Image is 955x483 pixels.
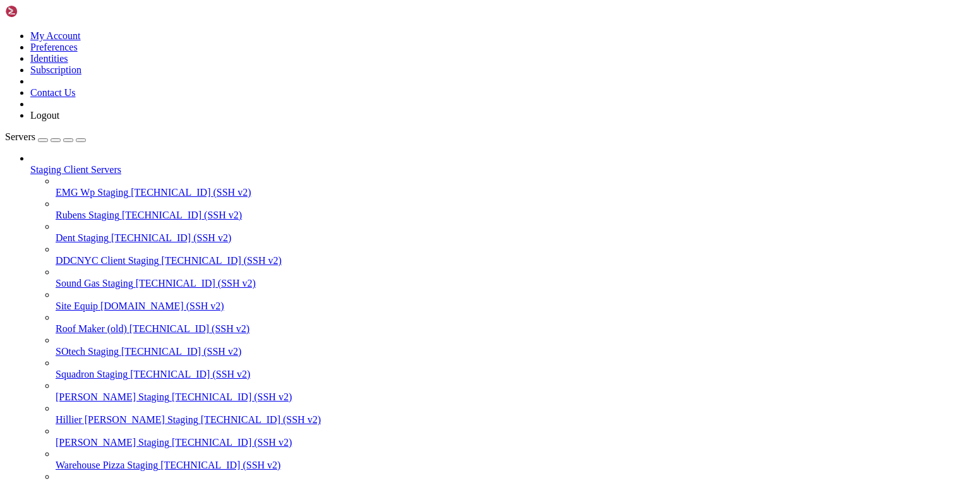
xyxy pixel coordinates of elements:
[56,278,133,289] span: Sound Gas Staging
[30,42,78,52] a: Preferences
[56,210,950,221] a: Rubens Staging [TECHNICAL_ID] (SSH v2)
[56,221,950,244] li: Dent Staging [TECHNICAL_ID] (SSH v2)
[100,301,224,311] span: [DOMAIN_NAME] (SSH v2)
[131,187,251,198] span: [TECHNICAL_ID] (SSH v2)
[56,278,950,289] a: Sound Gas Staging [TECHNICAL_ID] (SSH v2)
[56,301,950,312] a: Site Equip [DOMAIN_NAME] (SSH v2)
[121,346,241,357] span: [TECHNICAL_ID] (SSH v2)
[122,210,242,220] span: [TECHNICAL_ID] (SSH v2)
[30,53,68,64] a: Identities
[56,357,950,380] li: Squadron Staging [TECHNICAL_ID] (SSH v2)
[56,437,950,448] a: [PERSON_NAME] Staging [TECHNICAL_ID] (SSH v2)
[172,391,292,402] span: [TECHNICAL_ID] (SSH v2)
[56,437,169,448] span: [PERSON_NAME] Staging
[56,187,128,198] span: EMG Wp Staging
[56,210,119,220] span: Rubens Staging
[56,448,950,471] li: Warehouse Pizza Staging [TECHNICAL_ID] (SSH v2)
[56,369,128,379] span: Squadron Staging
[201,414,321,425] span: [TECHNICAL_ID] (SSH v2)
[30,110,59,121] a: Logout
[56,255,950,266] a: DDCNYC Client Staging [TECHNICAL_ID] (SSH v2)
[56,346,119,357] span: SOtech Staging
[56,460,158,470] span: Warehouse Pizza Staging
[56,414,950,426] a: Hillier [PERSON_NAME] Staging [TECHNICAL_ID] (SSH v2)
[129,323,249,334] span: [TECHNICAL_ID] (SSH v2)
[30,164,121,175] span: Staging Client Servers
[56,414,198,425] span: Hillier [PERSON_NAME] Staging
[56,346,950,357] a: SOtech Staging [TECHNICAL_ID] (SSH v2)
[56,198,950,221] li: Rubens Staging [TECHNICAL_ID] (SSH v2)
[160,460,280,470] span: [TECHNICAL_ID] (SSH v2)
[130,369,250,379] span: [TECHNICAL_ID] (SSH v2)
[5,131,35,142] span: Servers
[56,266,950,289] li: Sound Gas Staging [TECHNICAL_ID] (SSH v2)
[56,460,950,471] a: Warehouse Pizza Staging [TECHNICAL_ID] (SSH v2)
[56,380,950,403] li: [PERSON_NAME] Staging [TECHNICAL_ID] (SSH v2)
[56,323,950,335] a: Roof Maker (old) [TECHNICAL_ID] (SSH v2)
[56,244,950,266] li: DDCNYC Client Staging [TECHNICAL_ID] (SSH v2)
[56,301,98,311] span: Site Equip
[162,255,282,266] span: [TECHNICAL_ID] (SSH v2)
[56,391,169,402] span: [PERSON_NAME] Staging
[56,255,159,266] span: DDCNYC Client Staging
[56,323,127,334] span: Roof Maker (old)
[56,391,950,403] a: [PERSON_NAME] Staging [TECHNICAL_ID] (SSH v2)
[30,87,76,98] a: Contact Us
[56,187,950,198] a: EMG Wp Staging [TECHNICAL_ID] (SSH v2)
[56,335,950,357] li: SOtech Staging [TECHNICAL_ID] (SSH v2)
[56,289,950,312] li: Site Equip [DOMAIN_NAME] (SSH v2)
[56,176,950,198] li: EMG Wp Staging [TECHNICAL_ID] (SSH v2)
[56,232,950,244] a: Dent Staging [TECHNICAL_ID] (SSH v2)
[56,312,950,335] li: Roof Maker (old) [TECHNICAL_ID] (SSH v2)
[172,437,292,448] span: [TECHNICAL_ID] (SSH v2)
[5,5,78,18] img: Shellngn
[30,30,81,41] a: My Account
[30,164,950,176] a: Staging Client Servers
[136,278,256,289] span: [TECHNICAL_ID] (SSH v2)
[56,426,950,448] li: [PERSON_NAME] Staging [TECHNICAL_ID] (SSH v2)
[30,64,81,75] a: Subscription
[5,131,86,142] a: Servers
[56,369,950,380] a: Squadron Staging [TECHNICAL_ID] (SSH v2)
[56,232,109,243] span: Dent Staging
[56,403,950,426] li: Hillier [PERSON_NAME] Staging [TECHNICAL_ID] (SSH v2)
[111,232,231,243] span: [TECHNICAL_ID] (SSH v2)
